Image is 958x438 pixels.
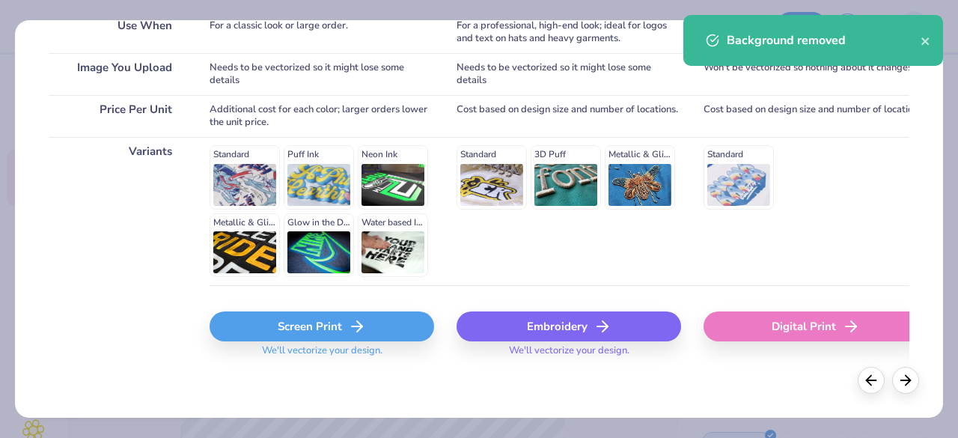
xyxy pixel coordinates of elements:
div: Variants [49,137,187,285]
span: We'll vectorize your design. [503,344,635,366]
div: Screen Print [210,311,434,341]
span: We'll vectorize your design. [256,344,388,366]
div: Background removed [727,31,921,49]
div: Needs to be vectorized so it might lose some details [210,53,434,95]
div: Digital Print [704,311,928,341]
div: For a classic look or large order. [210,11,434,53]
div: For a professional, high-end look; ideal for logos and text on hats and heavy garments. [457,11,681,53]
div: Needs to be vectorized so it might lose some details [457,53,681,95]
div: Embroidery [457,311,681,341]
div: Cost based on design size and number of locations. [457,95,681,137]
div: Use When [49,11,187,53]
div: Price Per Unit [49,95,187,137]
button: close [921,31,931,49]
div: Additional cost for each color; larger orders lower the unit price. [210,95,434,137]
div: Image You Upload [49,53,187,95]
div: Cost based on design size and number of locations. [704,95,928,137]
